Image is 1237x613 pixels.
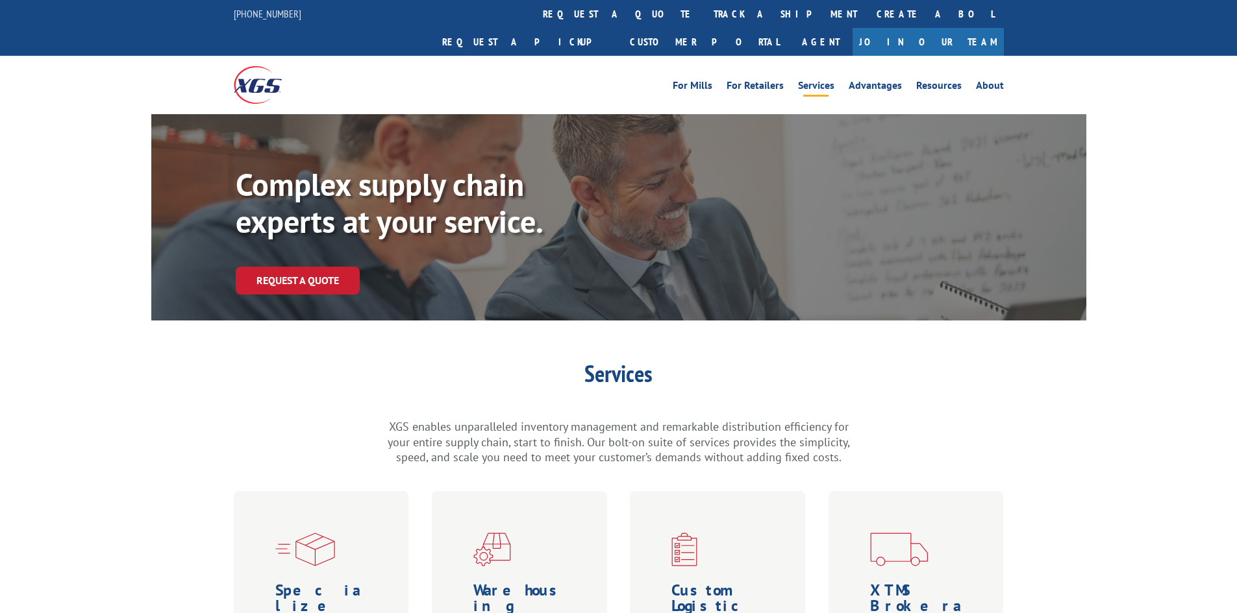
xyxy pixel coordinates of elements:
[673,80,712,95] a: For Mills
[620,28,789,56] a: Customer Portal
[789,28,853,56] a: Agent
[385,362,853,392] h1: Services
[976,80,1004,95] a: About
[798,80,834,95] a: Services
[236,267,360,294] a: Request a Quote
[385,419,853,465] p: XGS enables unparalleled inventory management and remarkable distribution efficiency for your ent...
[275,533,335,566] img: xgs-icon-specialized-ltl-red
[870,533,928,566] img: xgs-icon-transportation-forms-red
[234,7,301,20] a: [PHONE_NUMBER]
[727,80,784,95] a: For Retailers
[849,80,902,95] a: Advantages
[473,533,511,566] img: xgs-icon-warehouseing-cutting-fulfillment-red
[236,166,625,241] p: Complex supply chain experts at your service.
[432,28,620,56] a: Request a pickup
[671,533,697,566] img: xgs-icon-custom-logistics-solutions-red
[916,80,962,95] a: Resources
[853,28,1004,56] a: Join Our Team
